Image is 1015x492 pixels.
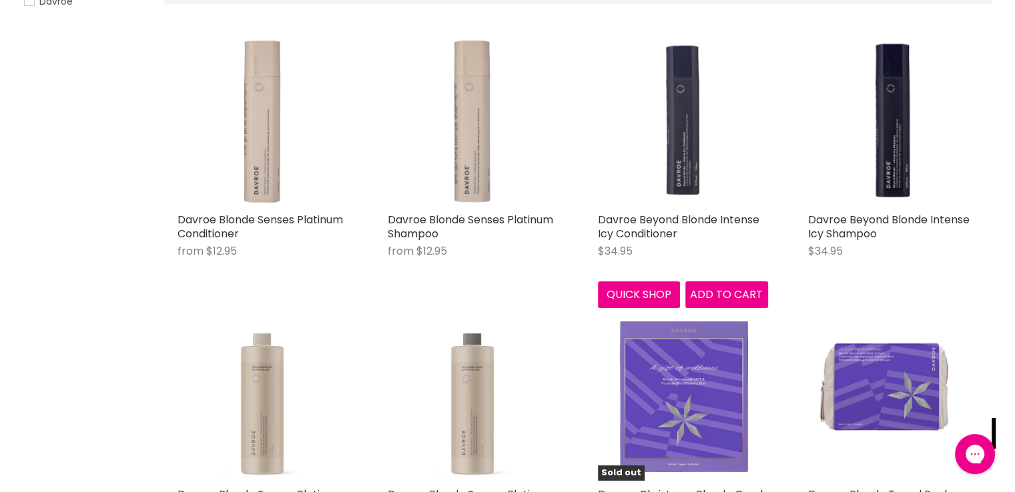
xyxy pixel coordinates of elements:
a: Davroe Beyond Blonde Intense Icy Shampoo [808,212,970,241]
img: Davroe Blonde Senses Platinum Shampoo [388,36,558,206]
img: Davroe Christmas Blonde Quad Pack [609,311,756,481]
span: $34.95 [808,243,843,259]
span: Sold out [598,465,645,481]
img: Davroe Blonde Travel Pack [808,328,978,463]
img: Davroe Blonde Senses Platinum Conditioner [178,36,348,206]
button: Quick shop [598,281,681,308]
img: Davroe Blonde Senses Platinum Shampoo - Litre [178,311,348,481]
a: Davroe Blonde Senses Platinum Shampoo [388,212,553,241]
button: Add to cart [685,281,768,308]
img: Davroe Beyond Blonde Intense Icy Shampoo [808,36,978,206]
a: Davroe Christmas Blonde Quad PackSold out [598,311,768,481]
span: Add to cart [690,287,763,302]
a: Davroe Beyond Blonde Intense Icy Conditioner [598,212,759,241]
img: Davroe Beyond Blonde Intense Icy Conditioner [598,36,768,206]
iframe: Gorgias live chat messenger [948,429,1002,479]
span: from [178,243,204,259]
span: $12.95 [206,243,237,259]
span: $34.95 [598,243,633,259]
span: $12.95 [416,243,447,259]
span: from [388,243,414,259]
a: Davroe Blonde Travel Pack [808,311,978,481]
img: Davroe Blonde Senses Platinum Conditioner - Litre [388,311,558,481]
a: Davroe Blonde Senses Platinum Conditioner [178,212,343,241]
